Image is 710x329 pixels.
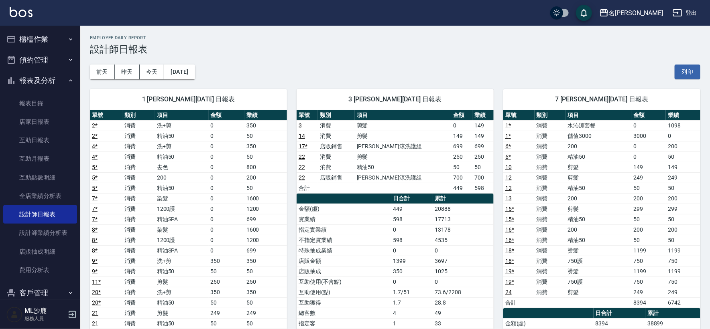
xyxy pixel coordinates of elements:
a: 10 [505,164,512,170]
td: 0 [209,172,244,183]
td: 消費 [535,204,566,214]
td: 消費 [535,266,566,277]
td: 0 [209,235,244,245]
td: 精油50 [566,235,632,245]
td: 350 [391,266,433,277]
td: 50 [666,183,700,193]
td: 精油50 [155,131,209,141]
td: 剪髮 [355,131,451,141]
td: 50 [209,297,244,308]
td: 20888 [433,204,494,214]
th: 項目 [155,110,209,121]
a: 費用分析表 [3,261,77,279]
td: 不指定實業績 [297,235,391,245]
td: 0 [631,151,666,162]
button: 列印 [675,65,700,79]
td: 50 [666,151,700,162]
td: 水沁涼套餐 [566,120,632,131]
td: 消費 [122,245,155,256]
td: 200 [155,172,209,183]
td: 6742 [666,297,700,308]
td: 消費 [535,141,566,151]
td: 消費 [122,151,155,162]
td: 200 [666,141,700,151]
td: 消費 [122,183,155,193]
td: 149 [472,131,494,141]
td: 消費 [122,162,155,172]
td: 50 [244,183,287,193]
td: 消費 [122,172,155,183]
td: 50 [244,131,287,141]
td: 750 [666,256,700,266]
td: 1025 [433,266,494,277]
th: 金額 [451,110,472,121]
td: 消費 [122,235,155,245]
td: 消費 [122,193,155,204]
button: 今天 [140,65,165,79]
td: 50 [666,235,700,245]
td: 1399 [391,256,433,266]
a: 14 [299,133,305,139]
td: 3000 [631,131,666,141]
td: 1199 [666,245,700,256]
td: 儲值3000 [566,131,632,141]
td: 實業績 [297,214,391,224]
td: 消費 [318,151,355,162]
td: 750 [631,256,666,266]
button: 登出 [669,6,700,20]
td: 剪髮 [566,162,632,172]
td: 消費 [122,204,155,214]
a: 3 [299,122,302,129]
td: 149 [631,162,666,172]
td: [PERSON_NAME]涼洗護組 [355,172,451,183]
span: 1 [PERSON_NAME][DATE] 日報表 [100,95,277,103]
td: 200 [666,193,700,204]
td: 200 [666,224,700,235]
td: 249 [209,308,244,318]
td: 金額(虛) [503,318,594,329]
td: 去色 [155,162,209,172]
th: 累計 [645,308,700,319]
table: a dense table [297,110,494,194]
td: 149 [666,162,700,172]
td: 73.6/2208 [433,287,494,297]
td: 消費 [535,162,566,172]
td: 0 [391,245,433,256]
td: 1199 [666,266,700,277]
td: 50 [631,214,666,224]
td: 指定實業績 [297,224,391,235]
td: 剪髮 [155,277,209,287]
td: 店販抽成 [297,266,391,277]
td: 剪髮 [566,204,632,214]
td: 598 [472,183,494,193]
td: 精油50 [155,151,209,162]
button: 昨天 [115,65,140,79]
td: 8394 [631,297,666,308]
td: 4535 [433,235,494,245]
th: 金額 [209,110,244,121]
a: 設計師日報表 [3,205,77,224]
td: 店販銷售 [318,172,355,183]
td: 4 [391,308,433,318]
button: 名[PERSON_NAME] [596,5,666,21]
a: 24 [505,289,512,295]
th: 日合計 [391,194,433,204]
td: 350 [244,120,287,131]
a: 店家日報表 [3,113,77,131]
th: 業績 [472,110,494,121]
td: 699 [244,214,287,224]
th: 單號 [90,110,122,121]
span: 3 [PERSON_NAME][DATE] 日報表 [306,95,484,103]
td: 0 [209,120,244,131]
td: 0 [433,245,494,256]
td: 消費 [535,256,566,266]
td: 1.7/51 [391,287,433,297]
td: 50 [631,235,666,245]
td: 0 [391,277,433,287]
td: 750護 [566,277,632,287]
th: 項目 [566,110,632,121]
td: 合計 [503,297,535,308]
th: 金額 [631,110,666,121]
td: [PERSON_NAME]涼洗護組 [355,141,451,151]
td: 50 [666,214,700,224]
